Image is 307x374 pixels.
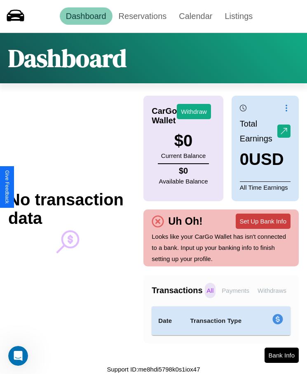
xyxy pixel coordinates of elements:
[240,181,291,193] p: All Time Earnings
[240,150,291,169] h3: 0 USD
[240,116,277,146] p: Total Earnings
[173,7,218,25] a: Calendar
[265,348,299,363] button: Bank Info
[177,104,211,119] button: Withdraw
[190,316,254,326] h4: Transaction Type
[161,150,206,161] p: Current Balance
[152,231,291,264] p: Looks like your CarGo Wallet has isn't connected to a bank. Input up your banking info to finish ...
[60,7,112,25] a: Dashboard
[8,41,127,75] h1: Dashboard
[205,283,216,298] p: All
[220,283,251,298] p: Payments
[152,306,291,335] table: simple table
[255,283,288,298] p: Withdraws
[236,214,291,229] button: Set Up Bank Info
[8,346,28,366] iframe: Intercom live chat
[164,215,206,227] h4: Uh Oh!
[161,132,206,150] h3: $ 0
[218,7,259,25] a: Listings
[4,170,10,204] div: Give Feedback
[159,166,208,176] h4: $ 0
[112,7,173,25] a: Reservations
[8,191,127,228] h2: No transaction data
[152,286,202,295] h4: Transactions
[152,106,177,125] h4: CarGo Wallet
[159,176,208,187] p: Available Balance
[158,316,177,326] h4: Date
